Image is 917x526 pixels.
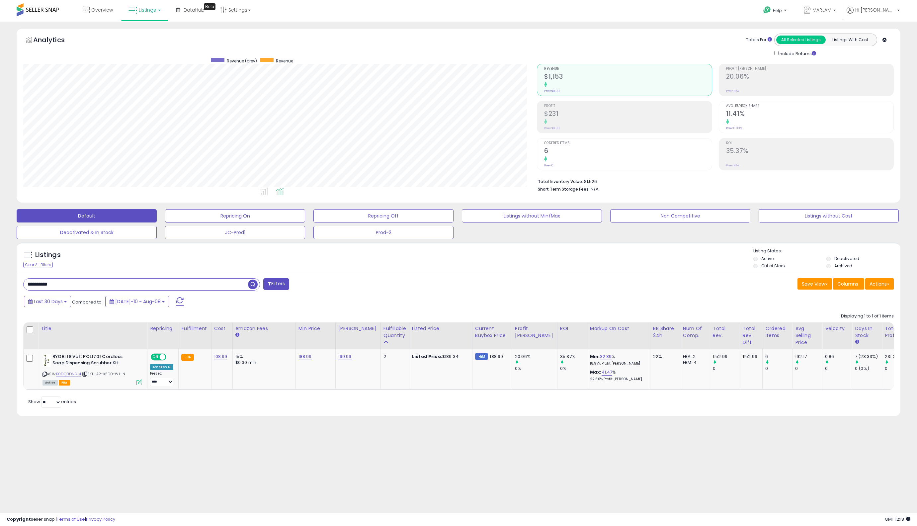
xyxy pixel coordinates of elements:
[165,209,305,222] button: Repricing On
[462,209,602,222] button: Listings without Min/Max
[726,110,894,119] h2: 11.41%
[855,354,882,360] div: 7 (23.33%)
[560,325,584,332] div: ROI
[855,7,895,13] span: Hi [PERSON_NAME]
[34,298,63,305] span: Last 30 Days
[72,299,103,305] span: Compared to:
[56,371,81,377] a: B0DQ9DNDJ4
[841,313,894,319] div: Displaying 1 to 1 of 1 items
[538,177,889,185] li: $1,526
[590,354,645,366] div: %
[765,325,790,339] div: Ordered Items
[825,354,852,360] div: 0.86
[298,325,333,332] div: Min Price
[475,353,488,360] small: FBM
[115,298,161,305] span: [DATE]-10 - Aug-08
[683,360,705,366] div: FBM: 4
[726,147,894,156] h2: 35.37%
[825,36,875,44] button: Listings With Cost
[35,250,61,260] h5: Listings
[758,1,793,22] a: Help
[591,186,599,192] span: N/A
[181,325,208,332] div: Fulfillment
[412,354,467,360] div: $189.34
[17,226,157,239] button: Deactivated & In Stock
[235,325,293,332] div: Amazon Fees
[683,354,705,360] div: FBA: 2
[610,209,750,222] button: Non Competitive
[490,353,503,360] span: 188.99
[24,296,71,307] button: Last 30 Days
[812,7,831,13] span: MARJAM
[825,325,849,332] div: Velocity
[42,354,51,367] img: 31ujXwifbqL._SL40_.jpg
[150,325,176,332] div: Repricing
[139,7,156,13] span: Listings
[235,360,291,366] div: $0.30 min
[590,361,645,366] p: 18.97% Profit [PERSON_NAME]
[544,163,553,167] small: Prev: 0
[538,186,590,192] b: Short Term Storage Fees:
[743,354,757,360] div: 1152.99
[683,325,707,339] div: Num of Comp.
[602,369,613,376] a: 41.47
[726,141,894,145] span: ROI
[28,398,76,405] span: Show: entries
[600,353,612,360] a: 32.89
[769,49,824,57] div: Include Returns
[165,226,305,239] button: JC-Prod1
[276,58,293,64] span: Revenue
[538,179,583,184] b: Total Inventory Value:
[544,67,712,71] span: Revenue
[763,6,771,14] i: Get Help
[834,256,859,261] label: Deactivated
[759,209,899,222] button: Listings without Cost
[847,7,900,22] a: Hi [PERSON_NAME]
[885,366,912,372] div: 0
[338,325,378,332] div: [PERSON_NAME]
[383,354,404,360] div: 2
[165,354,176,360] span: OFF
[105,296,169,307] button: [DATE]-10 - Aug-08
[713,366,740,372] div: 0
[837,281,858,287] span: Columns
[833,278,864,290] button: Columns
[713,354,740,360] div: 1152.99
[544,147,712,156] h2: 6
[544,104,712,108] span: Profit
[150,371,173,386] div: Preset:
[765,354,792,360] div: 6
[726,67,894,71] span: Profit [PERSON_NAME]
[338,353,352,360] a: 199.99
[227,58,257,64] span: Revenue (prev)
[184,7,205,13] span: DataHub
[181,354,194,361] small: FBA
[761,263,786,269] label: Out of Stock
[412,325,469,332] div: Listed Price
[33,35,78,46] h5: Analytics
[515,325,554,339] div: Profit [PERSON_NAME]
[590,353,600,360] b: Min:
[235,354,291,360] div: 15%
[885,354,912,360] div: 231.3
[795,325,819,346] div: Avg Selling Price
[795,366,822,372] div: 0
[82,371,125,377] span: | SKU: A2-K5D0-WHIN
[412,353,442,360] b: Listed Price:
[726,126,742,130] small: Prev: 0.00%
[590,369,645,382] div: %
[214,353,227,360] a: 108.99
[42,354,142,385] div: ASIN:
[590,377,645,382] p: 22.60% Profit [PERSON_NAME]
[313,209,454,222] button: Repricing Off
[298,353,312,360] a: 188.99
[150,364,173,370] div: Amazon AI
[726,163,739,167] small: Prev: N/A
[795,354,822,360] div: 192.17
[773,8,782,13] span: Help
[544,110,712,119] h2: $231
[515,354,557,360] div: 20.06%
[855,366,882,372] div: 0 (0%)
[235,332,239,338] small: Amazon Fees.
[515,366,557,372] div: 0%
